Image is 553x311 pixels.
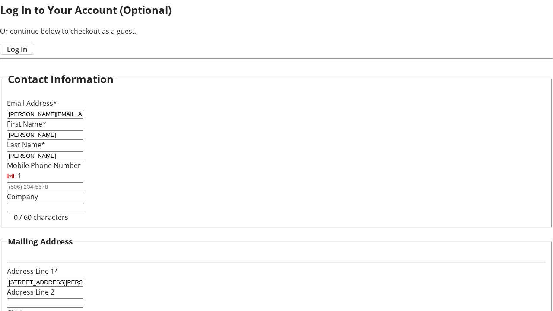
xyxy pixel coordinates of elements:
[8,235,73,248] h3: Mailing Address
[14,213,68,222] tr-character-limit: 0 / 60 characters
[7,287,54,297] label: Address Line 2
[7,192,38,201] label: Company
[7,278,83,287] input: Address
[7,119,46,129] label: First Name*
[7,161,81,170] label: Mobile Phone Number
[7,182,83,191] input: (506) 234-5678
[7,98,57,108] label: Email Address*
[7,267,58,276] label: Address Line 1*
[7,44,27,54] span: Log In
[7,140,45,149] label: Last Name*
[8,71,114,87] h2: Contact Information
